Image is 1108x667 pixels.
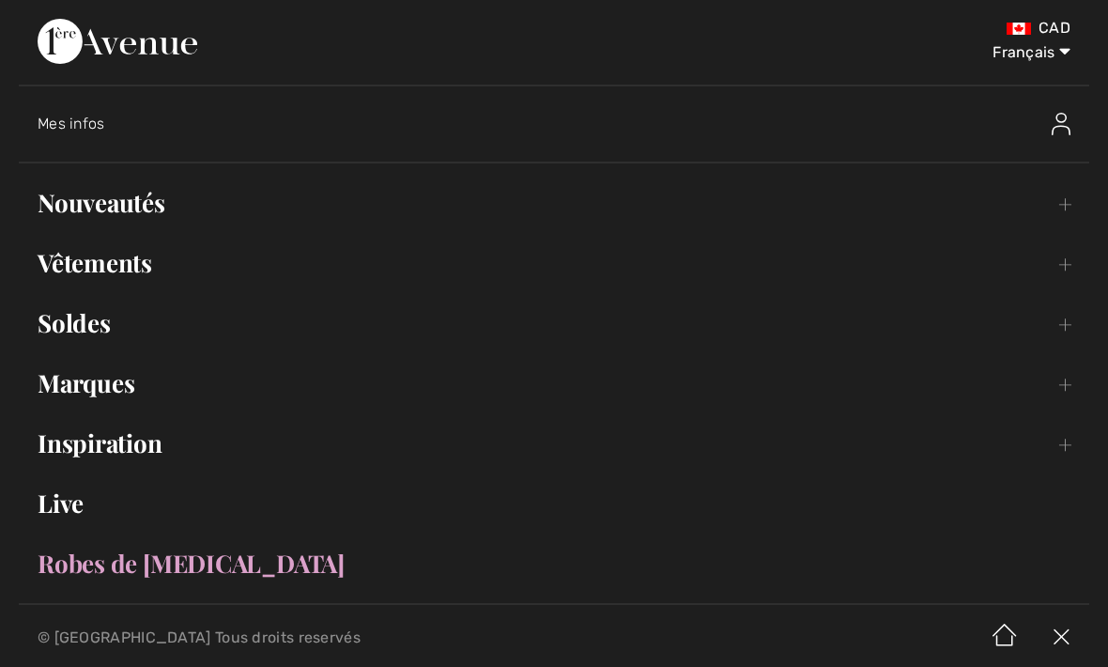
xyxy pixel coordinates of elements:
img: Mes infos [1052,113,1070,135]
img: 1ère Avenue [38,19,197,64]
a: Mes infosMes infos [38,94,1089,154]
a: Robes de [MEDICAL_DATA] [19,543,1089,584]
div: CAD [652,19,1070,38]
a: Vêtements [19,242,1089,284]
img: X [1033,609,1089,667]
a: Live [19,483,1089,524]
a: Marques [19,363,1089,404]
a: Soldes [19,302,1089,344]
p: © [GEOGRAPHIC_DATA] Tous droits reservés [38,631,651,644]
a: Inspiration [19,423,1089,464]
img: Accueil [977,609,1033,667]
span: Mes infos [38,115,105,132]
a: Nouveautés [19,182,1089,224]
